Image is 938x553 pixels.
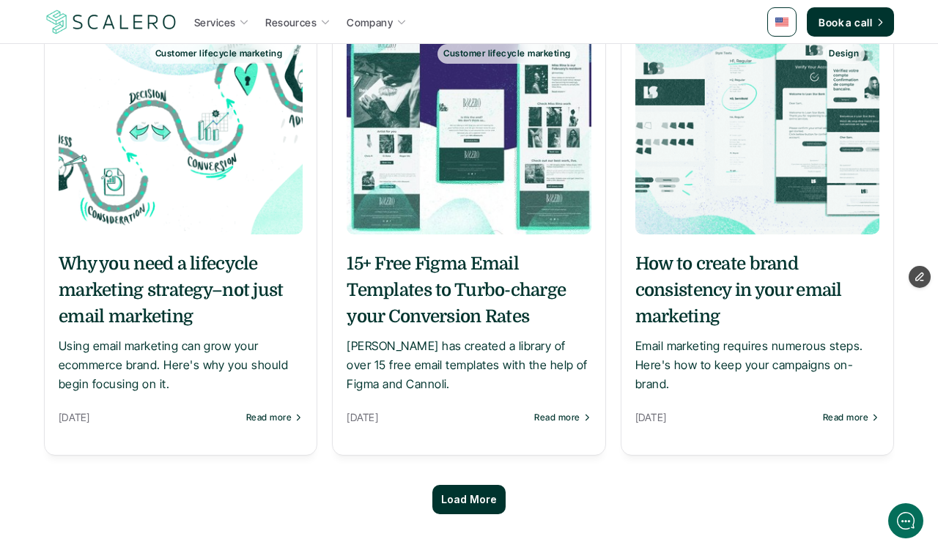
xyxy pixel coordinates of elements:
[441,494,497,506] p: Load More
[23,194,270,223] button: New conversation
[265,15,317,30] p: Resources
[44,8,179,36] img: Scalero company logo
[807,7,894,37] a: Book a call
[635,29,879,234] a: Design
[909,266,931,288] button: Edit Framer Content
[347,250,591,330] h5: 15+ Free Figma Email Templates to Turbo-charge your Conversion Rates
[635,250,879,393] a: How to create brand consistency in your email marketingEmail marketing requires numerous steps. H...
[829,48,859,59] p: Design
[534,412,591,423] a: Read more
[155,48,282,59] p: Customer lifecycle marketing
[888,503,923,538] iframe: gist-messenger-bubble-iframe
[347,408,527,426] p: [DATE]
[59,337,303,393] p: Using email marketing can grow your ecommerce brand. Here's why you should begin focusing on it.
[59,408,239,426] p: [DATE]
[59,29,303,234] a: Customer lifecycle marketing
[347,15,393,30] p: Company
[246,412,292,423] p: Read more
[635,408,816,426] p: [DATE]
[534,412,580,423] p: Read more
[59,250,303,393] a: Why you need a lifecycle marketing strategy–not just email marketingUsing email marketing can gro...
[823,412,879,423] a: Read more
[95,203,176,215] span: New conversation
[59,250,303,330] h5: Why you need a lifecycle marketing strategy–not just email marketing
[819,15,872,30] p: Book a call
[635,337,879,393] p: Email marketing requires numerous steps. Here's how to keep your campaigns on-brand.
[347,250,591,393] a: 15+ Free Figma Email Templates to Turbo-charge your Conversion Rates[PERSON_NAME] has created a l...
[122,459,185,468] span: We run on Gist
[347,337,591,393] p: [PERSON_NAME] has created a library of over 15 free email templates with the help of Figma and Ca...
[823,412,868,423] p: Read more
[22,97,271,168] h2: Let us know if we can help with lifecycle marketing.
[194,15,235,30] p: Services
[635,250,879,330] h5: How to create brand consistency in your email marketing
[44,9,179,35] a: Scalero company logo
[347,29,591,234] a: Customer lifecycle marketing
[443,48,570,59] p: Customer lifecycle marketing
[22,71,271,94] h1: Hi! Welcome to Scalero.
[246,412,303,423] a: Read more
